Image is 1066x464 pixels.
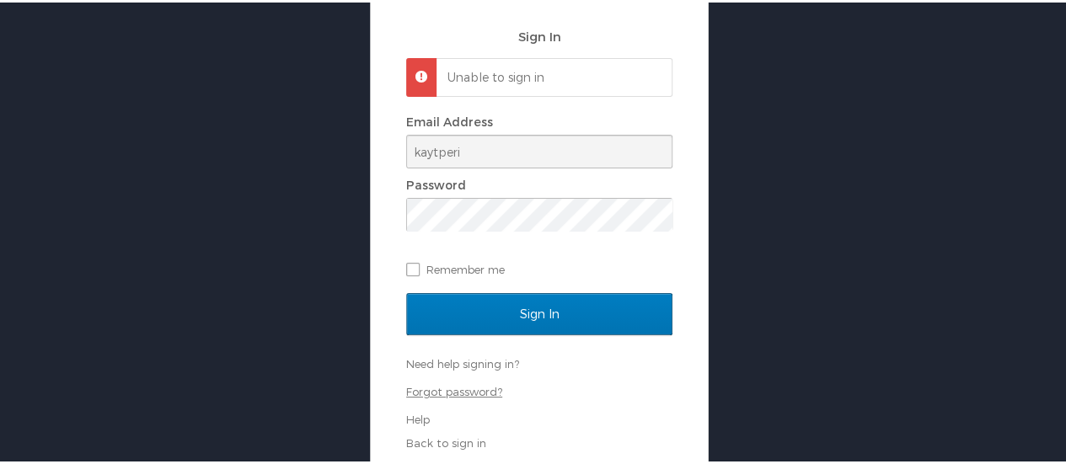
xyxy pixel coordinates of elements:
h2: Sign In [406,24,672,44]
input: Sign In [406,291,672,333]
label: Remember me [406,254,672,280]
label: Password [406,175,466,189]
a: Help [406,410,430,424]
p: Unable to sign in [447,67,656,83]
label: Email Address [406,112,493,126]
a: Need help signing in? [406,355,519,368]
a: Back to sign in [406,434,486,447]
a: Forgot password? [406,382,502,396]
